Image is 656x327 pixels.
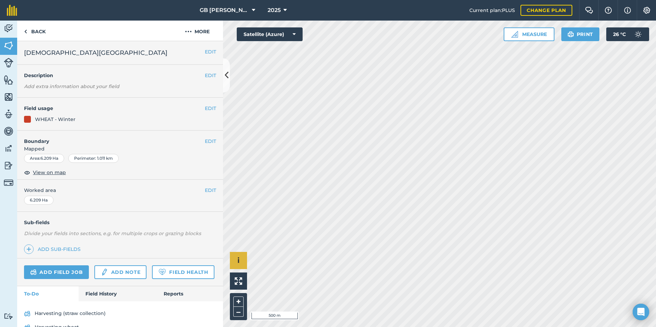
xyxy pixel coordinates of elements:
[613,27,626,41] span: 26 ° C
[24,265,89,279] a: Add field job
[35,116,75,123] div: WHEAT - Winter
[205,48,216,56] button: EDIT
[79,286,156,301] a: Field History
[624,6,631,14] img: svg+xml;base64,PHN2ZyB4bWxucz0iaHR0cDovL3d3dy53My5vcmcvMjAwMC9zdmciIHdpZHRoPSIxNyIgaGVpZ2h0PSIxNy...
[4,178,13,187] img: svg+xml;base64,PD94bWwgdmVyc2lvbj0iMS4wIiBlbmNvZGluZz0idXRmLTgiPz4KPCEtLSBHZW5lcmF0b3I6IEFkb2JlIE...
[504,27,554,41] button: Measure
[606,27,649,41] button: 26 °C
[30,268,37,276] img: svg+xml;base64,PD94bWwgdmVyc2lvbj0iMS4wIiBlbmNvZGluZz0idXRmLTgiPz4KPCEtLSBHZW5lcmF0b3I6IEFkb2JlIE...
[604,7,612,14] img: A question mark icon
[4,160,13,171] img: svg+xml;base64,PD94bWwgdmVyc2lvbj0iMS4wIiBlbmNvZGluZz0idXRmLTgiPz4KPCEtLSBHZW5lcmF0b3I6IEFkb2JlIE...
[4,143,13,154] img: svg+xml;base64,PD94bWwgdmVyc2lvbj0iMS4wIiBlbmNvZGluZz0idXRmLTgiPz4KPCEtLSBHZW5lcmF0b3I6IEFkb2JlIE...
[520,5,572,16] a: Change plan
[561,27,600,41] button: Print
[205,137,216,145] button: EDIT
[235,277,242,285] img: Four arrows, one pointing top left, one top right, one bottom right and the last bottom left
[94,265,147,279] a: Add note
[205,72,216,79] button: EDIT
[24,244,83,254] a: Add sub-fields
[200,6,249,14] span: GB [PERSON_NAME] Farms
[17,21,52,41] a: Back
[24,196,54,205] div: 6.209 Ha
[237,256,239,265] span: i
[24,308,216,319] a: Harvesting (straw collection)
[24,168,30,177] img: svg+xml;base64,PHN2ZyB4bWxucz0iaHR0cDovL3d3dy53My5vcmcvMjAwMC9zdmciIHdpZHRoPSIxOCIgaGVpZ2h0PSIyNC...
[185,27,192,36] img: svg+xml;base64,PHN2ZyB4bWxucz0iaHR0cDovL3d3dy53My5vcmcvMjAwMC9zdmciIHdpZHRoPSIyMCIgaGVpZ2h0PSIyNC...
[643,7,651,14] img: A cog icon
[230,252,247,269] button: i
[7,5,17,16] img: fieldmargin Logo
[4,75,13,85] img: svg+xml;base64,PHN2ZyB4bWxucz0iaHR0cDovL3d3dy53My5vcmcvMjAwMC9zdmciIHdpZHRoPSI1NiIgaGVpZ2h0PSI2MC...
[24,72,216,79] h4: Description
[26,245,31,253] img: svg+xml;base64,PHN2ZyB4bWxucz0iaHR0cDovL3d3dy53My5vcmcvMjAwMC9zdmciIHdpZHRoPSIxNCIgaGVpZ2h0PSIyNC...
[24,27,27,36] img: svg+xml;base64,PHN2ZyB4bWxucz0iaHR0cDovL3d3dy53My5vcmcvMjAwMC9zdmciIHdpZHRoPSI5IiBoZWlnaHQ9IjI0Ii...
[469,7,515,14] span: Current plan : PLUS
[233,307,244,317] button: –
[24,230,201,237] em: Divide your fields into sections, e.g. for multiple crops or grazing blocks
[17,145,223,153] span: Mapped
[4,40,13,51] img: svg+xml;base64,PHN2ZyB4bWxucz0iaHR0cDovL3d3dy53My5vcmcvMjAwMC9zdmciIHdpZHRoPSI1NiIgaGVpZ2h0PSI2MC...
[633,304,649,320] div: Open Intercom Messenger
[205,105,216,112] button: EDIT
[24,48,167,58] span: [DEMOGRAPHIC_DATA][GEOGRAPHIC_DATA]
[4,92,13,102] img: svg+xml;base64,PHN2ZyB4bWxucz0iaHR0cDovL3d3dy53My5vcmcvMjAwMC9zdmciIHdpZHRoPSI1NiIgaGVpZ2h0PSI2MC...
[4,126,13,136] img: svg+xml;base64,PD94bWwgdmVyc2lvbj0iMS4wIiBlbmNvZGluZz0idXRmLTgiPz4KPCEtLSBHZW5lcmF0b3I6IEFkb2JlIE...
[68,154,119,163] div: Perimeter : 1.011 km
[24,154,64,163] div: Area : 6.209 Ha
[4,109,13,119] img: svg+xml;base64,PD94bWwgdmVyc2lvbj0iMS4wIiBlbmNvZGluZz0idXRmLTgiPz4KPCEtLSBHZW5lcmF0b3I6IEFkb2JlIE...
[631,27,645,41] img: svg+xml;base64,PD94bWwgdmVyc2lvbj0iMS4wIiBlbmNvZGluZz0idXRmLTgiPz4KPCEtLSBHZW5lcmF0b3I6IEFkb2JlIE...
[24,186,216,194] span: Worked area
[17,286,79,301] a: To-Do
[4,313,13,319] img: svg+xml;base64,PD94bWwgdmVyc2lvbj0iMS4wIiBlbmNvZGluZz0idXRmLTgiPz4KPCEtLSBHZW5lcmF0b3I6IEFkb2JlIE...
[33,169,66,176] span: View on map
[237,27,303,41] button: Satellite (Azure)
[585,7,593,14] img: Two speech bubbles overlapping with the left bubble in the forefront
[152,265,214,279] a: Field Health
[233,296,244,307] button: +
[24,168,66,177] button: View on map
[24,83,119,89] em: Add extra information about your field
[4,23,13,34] img: svg+xml;base64,PD94bWwgdmVyc2lvbj0iMS4wIiBlbmNvZGluZz0idXRmLTgiPz4KPCEtLSBHZW5lcmF0b3I6IEFkb2JlIE...
[567,30,574,38] img: svg+xml;base64,PHN2ZyB4bWxucz0iaHR0cDovL3d3dy53My5vcmcvMjAwMC9zdmciIHdpZHRoPSIxOSIgaGVpZ2h0PSIyNC...
[157,286,223,301] a: Reports
[511,31,518,38] img: Ruler icon
[268,6,281,14] span: 2025
[172,21,223,41] button: More
[17,219,223,226] h4: Sub-fields
[17,131,205,145] h4: Boundary
[205,186,216,194] button: EDIT
[24,310,31,318] img: svg+xml;base64,PD94bWwgdmVyc2lvbj0iMS4wIiBlbmNvZGluZz0idXRmLTgiPz4KPCEtLSBHZW5lcmF0b3I6IEFkb2JlIE...
[101,268,108,276] img: svg+xml;base64,PD94bWwgdmVyc2lvbj0iMS4wIiBlbmNvZGluZz0idXRmLTgiPz4KPCEtLSBHZW5lcmF0b3I6IEFkb2JlIE...
[24,105,205,112] h4: Field usage
[4,58,13,68] img: svg+xml;base64,PD94bWwgdmVyc2lvbj0iMS4wIiBlbmNvZGluZz0idXRmLTgiPz4KPCEtLSBHZW5lcmF0b3I6IEFkb2JlIE...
